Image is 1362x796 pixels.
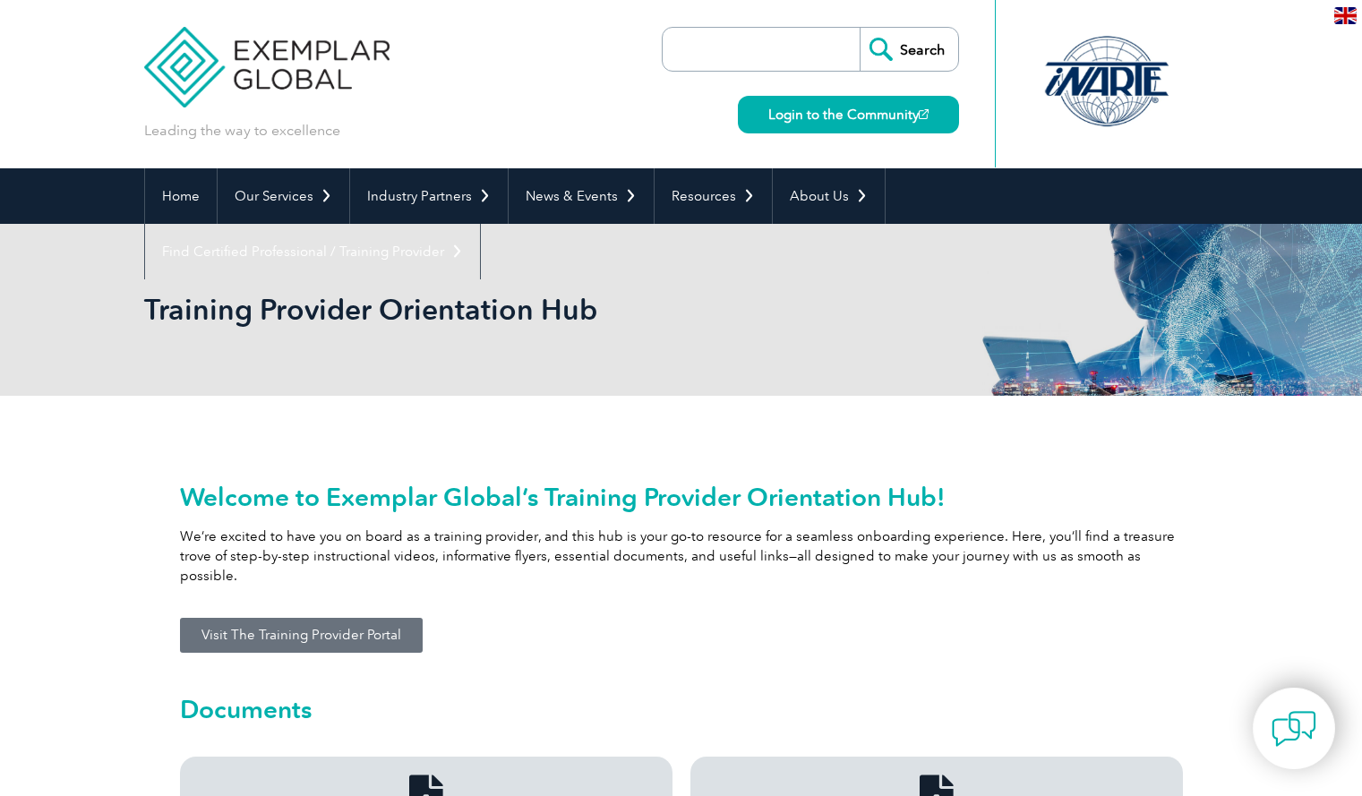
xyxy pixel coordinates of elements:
[773,168,885,224] a: About Us
[919,109,929,119] img: open_square.png
[509,168,654,224] a: News & Events
[1272,706,1316,751] img: contact-chat.png
[1334,7,1357,24] img: en
[180,526,1183,586] p: We’re excited to have you on board as a training provider, and this hub is your go-to resource fo...
[180,695,1183,723] h2: Documents
[144,295,896,324] h2: Training Provider Orientation Hub
[180,483,1183,511] h2: Welcome to Exemplar Global’s Training Provider Orientation Hub!
[145,224,480,279] a: Find Certified Professional / Training Provider
[655,168,772,224] a: Resources
[201,629,401,642] span: Visit The Training Provider Portal
[218,168,349,224] a: Our Services
[860,28,958,71] input: Search
[145,168,217,224] a: Home
[180,618,423,653] a: Visit The Training Provider Portal
[350,168,508,224] a: Industry Partners
[144,121,340,141] p: Leading the way to excellence
[738,96,959,133] a: Login to the Community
